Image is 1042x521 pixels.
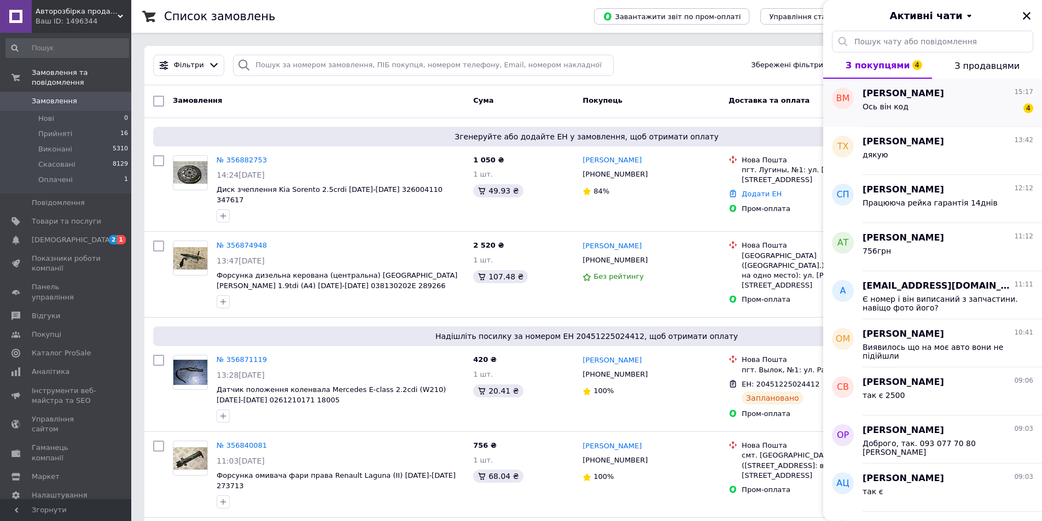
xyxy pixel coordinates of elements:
[32,311,60,321] span: Відгуки
[217,271,457,290] a: Форсунка дизельна керована (центральна) [GEOGRAPHIC_DATA][PERSON_NAME] 1.9tdi (A4) [DATE]-[DATE] ...
[742,155,895,165] div: Нова Пошта
[32,348,91,358] span: Каталог ProSale
[912,60,922,70] span: 4
[217,156,267,164] a: № 356882753
[823,79,1042,127] button: ВМ[PERSON_NAME]15:17Ось він код4
[217,471,456,490] a: Форсунка омивача фари права Renault Laguna (II) [DATE]-[DATE] 273713
[217,456,265,465] span: 11:03[DATE]
[113,144,128,154] span: 5310
[32,386,101,406] span: Інструменти веб-майстра та SEO
[173,247,207,270] img: Фото товару
[1014,376,1033,385] span: 09:06
[473,156,504,164] span: 1 050 ₴
[473,384,523,397] div: 20.41 ₴
[38,144,72,154] span: Виконані
[742,485,895,495] div: Пром-оплата
[832,31,1033,52] input: Пошук чату або повідомлення
[217,256,265,265] span: 13:47[DATE]
[32,282,101,302] span: Панель управління
[173,441,208,476] a: Фото товару
[36,7,118,16] span: Авторозбірка продаж б/у автозапчастин
[173,155,208,190] a: Фото товару
[117,235,126,244] span: 1
[173,161,207,184] img: Фото товару
[593,387,614,395] span: 100%
[823,52,932,79] button: З покупцями4
[36,16,131,26] div: Ваш ID: 1496344
[742,355,895,365] div: Нова Пошта
[1020,9,1033,22] button: Закрити
[823,271,1042,319] button: a[EMAIL_ADDRESS][DOMAIN_NAME]11:11Є номер і він виписаний з запчастини. навіщо фото його?
[863,295,1018,312] span: Є номер і він виписаний з запчастини. навіщо фото його?
[217,371,265,379] span: 13:28[DATE]
[1014,280,1033,289] span: 11:11
[32,96,77,106] span: Замовлення
[742,251,895,291] div: [GEOGRAPHIC_DATA] ([GEOGRAPHIC_DATA].), №162 (до 30 кг на одно место): ул. [PERSON_NAME][STREET_A...
[173,360,207,385] img: Фото товару
[158,131,1016,142] span: Згенеруйте або додайте ЕН у замовлення, щоб отримати оплату
[593,187,609,195] span: 84%
[473,270,528,283] div: 107.48 ₴
[769,13,853,21] span: Управління статусами
[863,487,883,496] span: так є
[583,155,642,166] a: [PERSON_NAME]
[473,441,497,449] span: 756 ₴
[473,370,493,378] span: 1 шт.
[742,450,895,481] div: смт. [GEOGRAPHIC_DATA] ([STREET_ADDRESS]: вул. [STREET_ADDRESS]
[846,60,910,71] span: З покупцями
[836,92,850,105] span: ВМ
[742,165,895,185] div: пгт. Лугины, №1: ул. [PERSON_NAME][STREET_ADDRESS]
[217,171,265,179] span: 14:24[DATE]
[109,235,118,244] span: 2
[863,102,909,111] span: Ось він код
[32,198,85,208] span: Повідомлення
[158,331,1016,342] span: Надішліть посилку за номером ЕН 20451225024412, щоб отримати оплату
[217,241,267,249] a: № 356874948
[593,472,614,481] span: 100%
[742,241,895,250] div: Нова Пошта
[760,8,861,25] button: Управління статусами
[32,235,113,245] span: [DEMOGRAPHIC_DATA]
[863,247,891,255] span: 756грн
[836,189,849,201] span: СП
[863,184,944,196] span: [PERSON_NAME]
[174,60,204,71] span: Фільтри
[742,365,895,375] div: пгт. Вылок, №1: ул. Раковцы,132
[603,11,741,21] span: Завантажити звіт по пром-оплаті
[742,380,819,388] span: ЕН: 20451225024412
[751,60,825,71] span: Збережені фільтри:
[124,175,128,185] span: 1
[863,391,905,400] span: так є 2500
[840,285,846,297] span: a
[32,254,101,273] span: Показники роботи компанії
[124,114,128,124] span: 0
[580,167,650,182] div: [PHONE_NUMBER]
[173,96,222,104] span: Замовлення
[32,216,101,226] span: Товари та послуги
[836,477,849,490] span: АЦ
[823,367,1042,415] button: СВ[PERSON_NAME]09:06так є 2500
[38,114,54,124] span: Нові
[863,280,1012,292] span: [EMAIL_ADDRESS][DOMAIN_NAME]
[173,241,208,276] a: Фото товару
[863,343,1018,360] span: Виявилось що на моє авто вони не підійшли
[889,9,962,23] span: Активні чати
[120,129,128,139] span: 16
[580,253,650,267] div: [PHONE_NUMBER]
[823,464,1042,512] button: АЦ[PERSON_NAME]09:03так є
[742,190,782,198] a: Додати ЕН
[742,391,804,405] div: Заплановано
[1014,87,1033,97] span: 15:17
[173,355,208,390] a: Фото товару
[583,441,642,452] a: [PERSON_NAME]
[217,185,443,204] a: Диск зчеплення Kia Sorento 2.5crdi [DATE]-[DATE] 326004110 347617
[823,319,1042,367] button: ОМ[PERSON_NAME]10:41Виявилось що на моє авто вони не підійшли
[742,295,895,305] div: Пром-оплата
[473,96,493,104] span: Cума
[32,472,60,482] span: Маркет
[594,8,749,25] button: Завантажити звіт по пром-оплаті
[583,241,642,251] a: [PERSON_NAME]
